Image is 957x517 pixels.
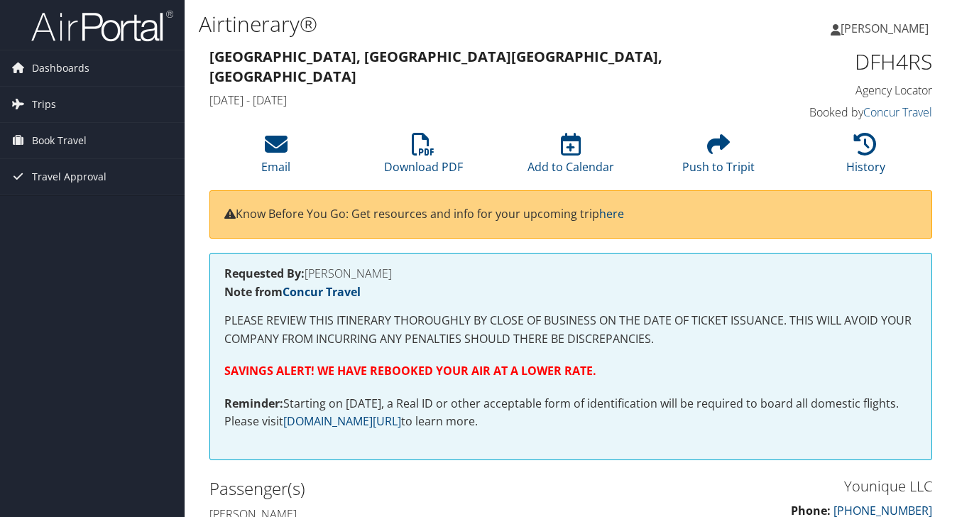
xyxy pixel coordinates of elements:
strong: Reminder: [224,396,283,411]
img: airportal-logo.png [31,9,173,43]
h1: DFH4RS [767,47,932,77]
a: Concur Travel [283,284,361,300]
p: Starting on [DATE], a Real ID or other acceptable form of identification will be required to boar... [224,395,917,431]
h4: [PERSON_NAME] [224,268,917,279]
a: [DOMAIN_NAME][URL] [283,413,401,429]
h2: Passenger(s) [209,477,560,501]
a: [PERSON_NAME] [831,7,943,50]
p: Know Before You Go: Get resources and info for your upcoming trip [224,205,917,224]
a: Push to Tripit [682,141,755,175]
span: Trips [32,87,56,122]
a: Email [261,141,290,175]
a: here [599,206,624,222]
strong: Requested By: [224,266,305,281]
a: Add to Calendar [527,141,614,175]
h4: [DATE] - [DATE] [209,92,746,108]
span: Book Travel [32,123,87,158]
a: Download PDF [384,141,463,175]
p: PLEASE REVIEW THIS ITINERARY THOROUGHLY BY CLOSE OF BUSINESS ON THE DATE OF TICKET ISSUANCE. THIS... [224,312,917,348]
h3: Younique LLC [581,477,932,496]
h4: Booked by [767,104,932,120]
h4: Agency Locator [767,82,932,98]
strong: [GEOGRAPHIC_DATA], [GEOGRAPHIC_DATA] [GEOGRAPHIC_DATA], [GEOGRAPHIC_DATA] [209,47,662,86]
a: History [846,141,885,175]
span: Dashboards [32,50,89,86]
span: Travel Approval [32,159,106,195]
strong: Note from [224,284,361,300]
h1: Airtinerary® [199,9,695,39]
a: Concur Travel [863,104,932,120]
span: [PERSON_NAME] [841,21,929,36]
strong: SAVINGS ALERT! WE HAVE REBOOKED YOUR AIR AT A LOWER RATE. [224,363,596,379]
